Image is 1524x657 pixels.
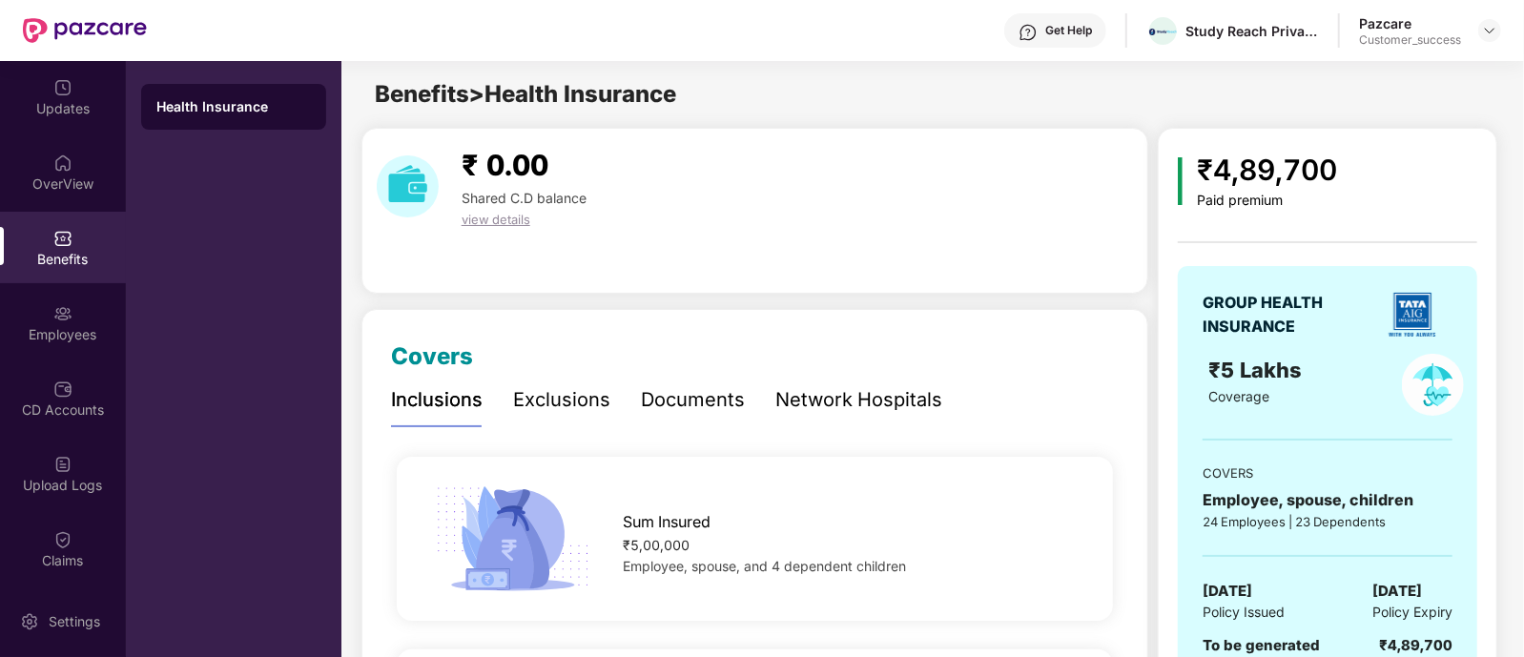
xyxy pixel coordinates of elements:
[1203,291,1370,339] div: GROUP HEALTH INSURANCE
[53,455,72,474] img: svg+xml;base64,PHN2ZyBpZD0iVXBsb2FkX0xvZ3MiIGRhdGEtbmFtZT0iVXBsb2FkIExvZ3MiIHhtbG5zPSJodHRwOi8vd3...
[1198,148,1338,193] div: ₹4,89,700
[1379,281,1446,348] img: insurerLogo
[391,385,483,415] div: Inclusions
[1379,634,1452,657] div: ₹4,89,700
[1372,580,1422,603] span: [DATE]
[624,535,1081,556] div: ₹5,00,000
[53,304,72,323] img: svg+xml;base64,PHN2ZyBpZD0iRW1wbG95ZWVzIiB4bWxucz0iaHR0cDovL3d3dy53My5vcmcvMjAwMC9zdmciIHdpZHRoPS...
[20,612,39,631] img: svg+xml;base64,PHN2ZyBpZD0iU2V0dGluZy0yMHgyMCIgeG1sbnM9Imh0dHA6Ly93d3cudzMub3JnLzIwMDAvc3ZnIiB3aW...
[1203,512,1452,531] div: 24 Employees | 23 Dependents
[624,510,711,534] span: Sum Insured
[1208,358,1308,382] span: ₹5 Lakhs
[1149,29,1177,35] img: StudyReach%20Logo%202%20Small%20(1)%20(1).png
[462,212,530,227] span: view details
[1045,23,1092,38] div: Get Help
[1359,32,1461,48] div: Customer_success
[1203,463,1452,482] div: COVERS
[375,80,676,108] span: Benefits > Health Insurance
[1178,157,1183,205] img: icon
[53,380,72,399] img: svg+xml;base64,PHN2ZyBpZD0iQ0RfQWNjb3VudHMiIGRhdGEtbmFtZT0iQ0QgQWNjb3VudHMiIHhtbG5zPSJodHRwOi8vd3...
[1203,488,1452,512] div: Employee, spouse, children
[1019,23,1038,42] img: svg+xml;base64,PHN2ZyBpZD0iSGVscC0zMngzMiIgeG1sbnM9Imh0dHA6Ly93d3cudzMub3JnLzIwMDAvc3ZnIiB3aWR0aD...
[624,558,907,574] span: Employee, spouse, and 4 dependent children
[1185,22,1319,40] div: Study Reach Private Limited
[53,229,72,248] img: svg+xml;base64,PHN2ZyBpZD0iQmVuZWZpdHMiIHhtbG5zPSJodHRwOi8vd3d3LnczLm9yZy8yMDAwL3N2ZyIgd2lkdGg9Ij...
[1203,636,1320,654] span: To be generated
[462,148,548,182] span: ₹ 0.00
[391,342,473,370] span: Covers
[156,97,311,116] div: Health Insurance
[1372,602,1452,623] span: Policy Expiry
[53,154,72,173] img: svg+xml;base64,PHN2ZyBpZD0iSG9tZSIgeG1sbnM9Imh0dHA6Ly93d3cudzMub3JnLzIwMDAvc3ZnIiB3aWR0aD0iMjAiIG...
[377,155,439,217] img: download
[53,530,72,549] img: svg+xml;base64,PHN2ZyBpZD0iQ2xhaW0iIHhtbG5zPSJodHRwOi8vd3d3LnczLm9yZy8yMDAwL3N2ZyIgd2lkdGg9IjIwIi...
[641,385,745,415] div: Documents
[1208,388,1269,404] span: Coverage
[1359,14,1461,32] div: Pazcare
[775,385,942,415] div: Network Hospitals
[43,612,106,631] div: Settings
[1482,23,1497,38] img: svg+xml;base64,PHN2ZyBpZD0iRHJvcGRvd24tMzJ4MzIiIHhtbG5zPSJodHRwOi8vd3d3LnczLm9yZy8yMDAwL3N2ZyIgd2...
[429,481,597,597] img: icon
[1203,580,1252,603] span: [DATE]
[53,78,72,97] img: svg+xml;base64,PHN2ZyBpZD0iVXBkYXRlZCIgeG1sbnM9Imh0dHA6Ly93d3cudzMub3JnLzIwMDAvc3ZnIiB3aWR0aD0iMj...
[462,190,587,206] span: Shared C.D balance
[513,385,610,415] div: Exclusions
[1198,193,1338,209] div: Paid premium
[1402,354,1464,416] img: policyIcon
[23,18,147,43] img: New Pazcare Logo
[1203,602,1285,623] span: Policy Issued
